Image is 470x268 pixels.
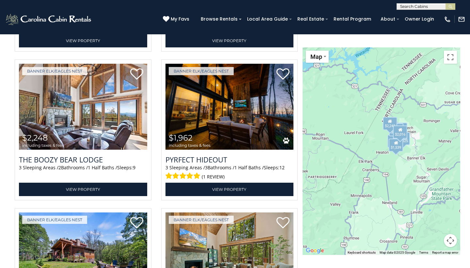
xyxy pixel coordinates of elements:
button: Map camera controls [444,234,457,247]
a: Pyrfect Hideout $1,962 including taxes & fees [165,64,294,150]
div: $1,962 [393,126,407,140]
span: $1,962 [169,133,193,142]
a: Add to favorites [130,68,143,81]
div: Sleeping Areas / Bathrooms / Sleeps: [19,164,147,181]
span: Map [310,53,322,60]
a: Banner Elk/Eagles Nest [169,216,234,224]
a: Banner Elk/Eagles Nest [22,216,87,224]
a: View Property [165,34,294,47]
a: Real Estate [294,14,327,24]
div: $2,057 [387,135,401,148]
a: Banner Elk/Eagles Nest [169,67,234,75]
div: $1,916 [393,123,407,136]
a: Terms [419,251,428,254]
span: 9 [133,164,135,171]
span: My Favs [171,16,189,23]
a: Owner Login [401,14,437,24]
a: View Property [165,183,294,196]
a: The Boozy Bear Lodge $2,248 including taxes & fees [19,64,147,150]
button: Toggle fullscreen view [444,51,457,64]
a: Report a map error [432,251,458,254]
span: 3 [19,164,22,171]
div: $1,539 [389,139,403,152]
img: phone-regular-white.png [444,16,451,23]
span: including taxes & fees [22,143,64,147]
img: mail-regular-white.png [458,16,465,23]
span: 1 Half Baths / [234,164,264,171]
a: About [377,14,399,24]
a: Add to favorites [130,216,143,230]
span: 3 [165,164,168,171]
a: Banner Elk/Eagles Nest [22,67,87,75]
button: Change map style [306,51,329,63]
a: My Favs [163,16,191,23]
span: 1 Half Baths / [88,164,117,171]
div: $2,248 [383,117,397,130]
span: 3 [205,164,208,171]
span: Map data ©2025 Google [380,251,415,254]
a: Add to favorites [276,216,290,230]
div: Sleeping Areas / Bathrooms / Sleeps: [165,164,294,181]
span: 12 [279,164,285,171]
img: Google [304,246,326,255]
a: Pyrfect Hideout [165,155,294,164]
button: Keyboard shortcuts [348,250,376,255]
span: 2 [58,164,61,171]
a: Add to favorites [276,68,290,81]
img: The Boozy Bear Lodge [19,64,147,150]
a: Open this area in Google Maps (opens a new window) [304,246,326,255]
a: View Property [19,34,147,47]
span: $2,248 [22,133,48,142]
div: $3,025 [395,132,410,145]
a: Browse Rentals [197,14,241,24]
img: Pyrfect Hideout [165,64,294,150]
a: The Boozy Bear Lodge [19,155,147,164]
a: Rental Program [330,14,374,24]
div: $2,016 [393,126,407,139]
img: White-1-2.png [5,13,93,26]
a: View Property [19,183,147,196]
span: including taxes & fees [169,143,211,147]
a: Local Area Guide [244,14,291,24]
span: (1 review) [202,173,225,181]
